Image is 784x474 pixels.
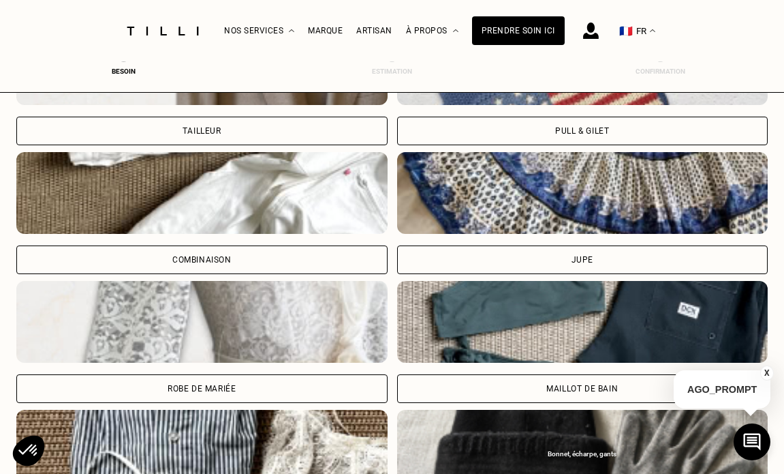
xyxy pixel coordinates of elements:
[172,256,232,264] div: Combinaison
[619,25,633,38] span: 🇫🇷
[760,366,774,381] button: X
[633,68,688,75] div: Confirmation
[674,370,770,409] p: AGO_PROMPT
[16,281,388,363] img: Tilli retouche votre Robe de mariée
[16,152,388,234] img: Tilli retouche votre Combinaison
[365,68,420,75] div: Estimation
[224,1,294,61] div: Nos services
[96,68,151,75] div: Besoin
[583,23,599,39] img: icône connexion
[650,29,655,33] img: menu déroulant
[183,127,221,135] div: Tailleur
[356,26,392,35] a: Artisan
[555,127,609,135] div: Pull & gilet
[546,385,618,393] div: Maillot de bain
[168,385,236,393] div: Robe de mariée
[406,1,458,61] div: À propos
[612,1,662,61] button: 🇫🇷 FR
[122,27,204,35] img: Logo du service de couturière Tilli
[453,29,458,33] img: Menu déroulant à propos
[397,281,768,363] img: Tilli retouche votre Maillot de bain
[308,26,343,35] a: Marque
[289,29,294,33] img: Menu déroulant
[397,152,768,234] img: Tilli retouche votre Jupe
[472,16,565,45] a: Prendre soin ici
[404,450,762,458] div: Bonnet, écharpe, gants
[571,256,593,264] div: Jupe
